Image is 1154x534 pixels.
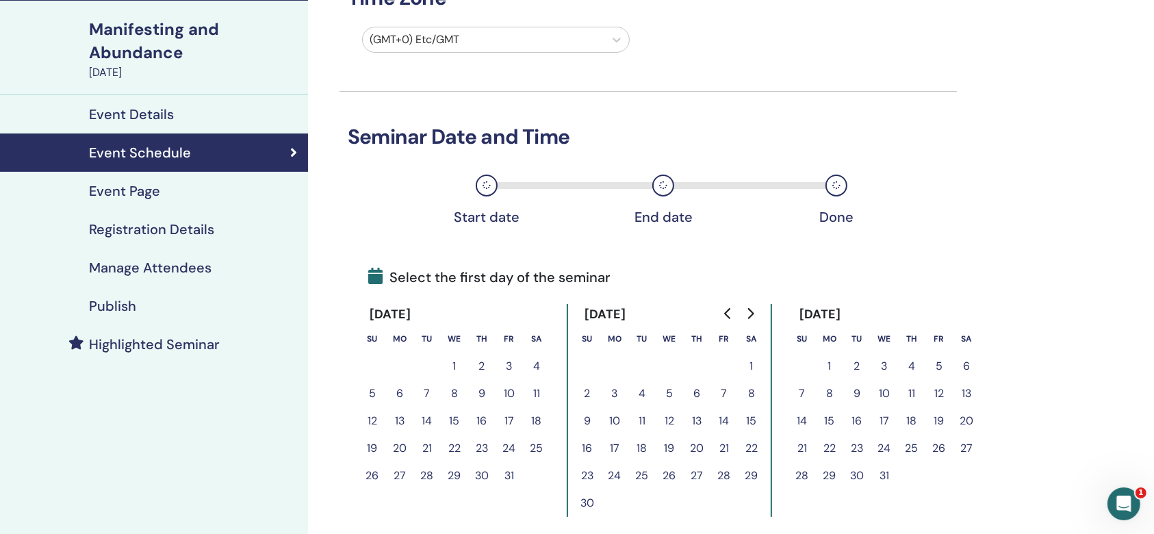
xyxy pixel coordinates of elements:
button: 1 [738,353,765,380]
button: 31 [496,462,523,489]
button: 26 [359,462,386,489]
th: Saturday [953,325,980,353]
button: Go to next month [739,300,761,327]
th: Wednesday [441,325,468,353]
button: 22 [816,435,843,462]
h4: Event Details [89,106,174,123]
button: 5 [359,380,386,407]
th: Tuesday [628,325,656,353]
button: 8 [816,380,843,407]
th: Tuesday [843,325,871,353]
div: Manifesting and Abundance [89,18,300,64]
button: 5 [656,380,683,407]
button: 27 [683,462,710,489]
button: 8 [441,380,468,407]
button: 20 [386,435,413,462]
button: 19 [359,435,386,462]
button: 14 [710,407,738,435]
button: 7 [788,380,816,407]
button: 14 [788,407,816,435]
button: 18 [628,435,656,462]
button: 15 [441,407,468,435]
button: 21 [788,435,816,462]
button: 28 [413,462,441,489]
button: 19 [656,435,683,462]
h3: Seminar Date and Time [339,125,957,149]
div: End date [629,209,697,225]
h4: Event Schedule [89,144,191,161]
button: 9 [574,407,601,435]
button: 12 [925,380,953,407]
th: Wednesday [656,325,683,353]
button: 1 [441,353,468,380]
button: 25 [628,462,656,489]
iframe: Intercom live chat [1107,487,1140,520]
button: 21 [710,435,738,462]
h4: Publish [89,298,136,314]
button: 17 [496,407,523,435]
button: 10 [601,407,628,435]
button: 7 [710,380,738,407]
div: Start date [452,209,521,225]
h4: Manage Attendees [89,259,211,276]
th: Tuesday [413,325,441,353]
h4: Highlighted Seminar [89,336,220,353]
button: 17 [871,407,898,435]
th: Monday [386,325,413,353]
button: 29 [816,462,843,489]
button: 11 [523,380,550,407]
th: Saturday [738,325,765,353]
button: 19 [925,407,953,435]
h4: Event Page [89,183,160,199]
button: 15 [816,407,843,435]
th: Monday [816,325,843,353]
th: Wednesday [871,325,898,353]
button: 22 [441,435,468,462]
button: 10 [496,380,523,407]
button: 29 [738,462,765,489]
div: [DATE] [89,64,300,81]
button: 20 [953,407,980,435]
th: Friday [710,325,738,353]
th: Thursday [468,325,496,353]
button: 2 [574,380,601,407]
button: 6 [386,380,413,407]
div: [DATE] [359,304,422,325]
button: 11 [628,407,656,435]
button: 21 [413,435,441,462]
button: 12 [359,407,386,435]
div: [DATE] [574,304,637,325]
button: 3 [601,380,628,407]
button: 15 [738,407,765,435]
button: 31 [871,462,898,489]
th: Sunday [788,325,816,353]
th: Thursday [898,325,925,353]
button: 24 [601,462,628,489]
th: Friday [925,325,953,353]
button: 11 [898,380,925,407]
th: Sunday [359,325,386,353]
button: 3 [871,353,898,380]
button: 24 [871,435,898,462]
button: 24 [496,435,523,462]
button: 2 [468,353,496,380]
button: 28 [710,462,738,489]
button: 3 [496,353,523,380]
th: Thursday [683,325,710,353]
th: Saturday [523,325,550,353]
button: 8 [738,380,765,407]
button: Go to previous month [717,300,739,327]
button: 6 [683,380,710,407]
th: Sunday [574,325,601,353]
button: 17 [601,435,628,462]
button: 23 [468,435,496,462]
button: 18 [523,407,550,435]
button: 14 [413,407,441,435]
button: 18 [898,407,925,435]
button: 1 [816,353,843,380]
button: 5 [925,353,953,380]
button: 12 [656,407,683,435]
button: 16 [574,435,601,462]
button: 25 [898,435,925,462]
button: 4 [523,353,550,380]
